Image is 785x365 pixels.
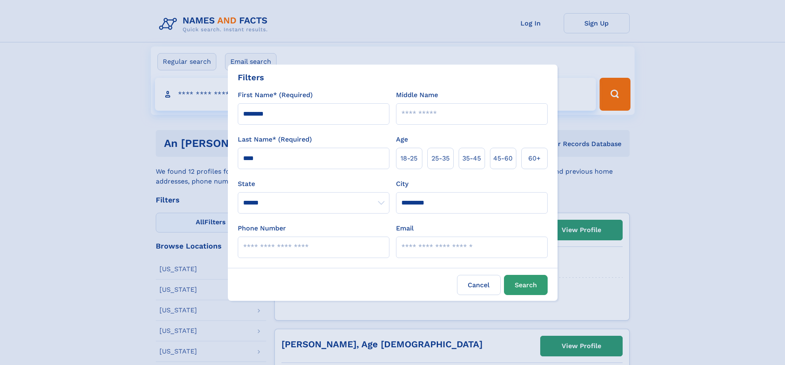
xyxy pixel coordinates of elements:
[401,153,417,163] span: 18‑25
[396,135,408,144] label: Age
[431,153,450,163] span: 25‑35
[238,90,313,100] label: First Name* (Required)
[396,179,408,189] label: City
[396,223,414,233] label: Email
[457,275,501,295] label: Cancel
[238,71,264,84] div: Filters
[528,153,541,163] span: 60+
[238,179,389,189] label: State
[493,153,513,163] span: 45‑60
[462,153,481,163] span: 35‑45
[238,135,312,144] label: Last Name* (Required)
[396,90,438,100] label: Middle Name
[238,223,286,233] label: Phone Number
[504,275,548,295] button: Search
